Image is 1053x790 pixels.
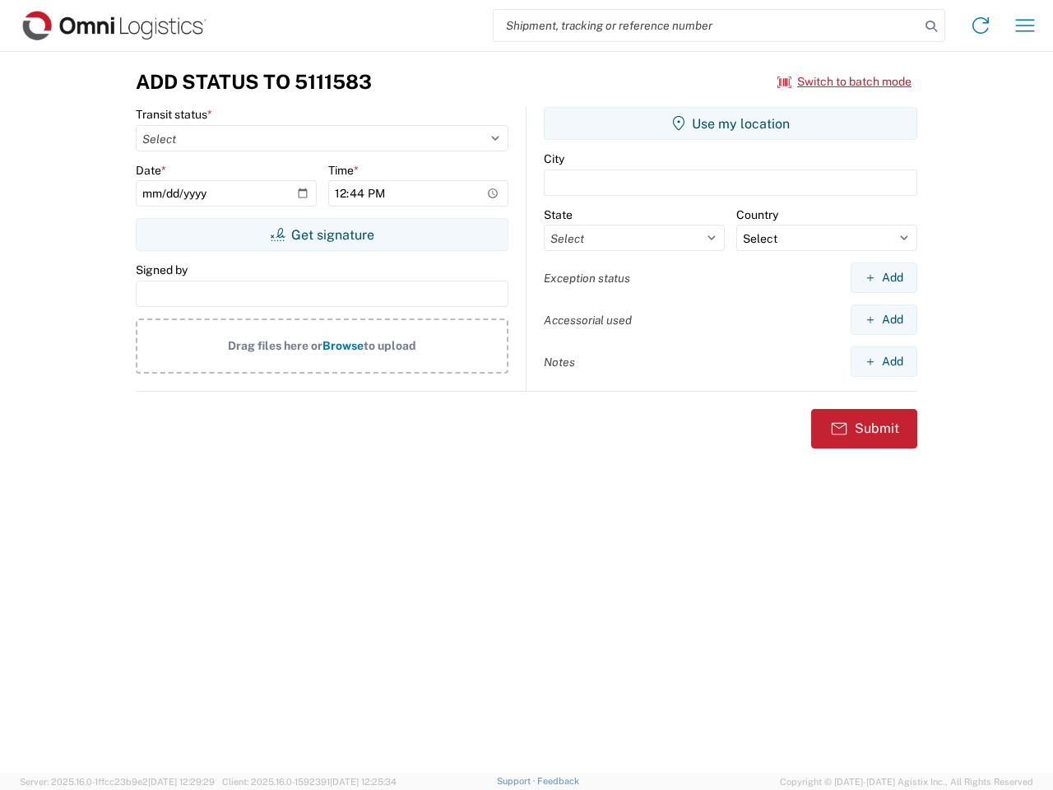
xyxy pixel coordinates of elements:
[497,776,538,786] a: Support
[20,777,215,787] span: Server: 2025.16.0-1ffcc23b9e2
[494,10,920,41] input: Shipment, tracking or reference number
[364,339,416,352] span: to upload
[811,409,917,448] button: Submit
[544,271,630,286] label: Exception status
[851,346,917,377] button: Add
[544,355,575,369] label: Notes
[136,163,166,178] label: Date
[136,218,508,251] button: Get signature
[328,163,359,178] label: Time
[330,777,397,787] span: [DATE] 12:25:34
[777,68,912,95] button: Switch to batch mode
[544,107,917,140] button: Use my location
[148,777,215,787] span: [DATE] 12:29:29
[736,207,778,222] label: Country
[222,777,397,787] span: Client: 2025.16.0-1592391
[780,774,1033,789] span: Copyright © [DATE]-[DATE] Agistix Inc., All Rights Reserved
[537,776,579,786] a: Feedback
[544,207,573,222] label: State
[136,107,212,122] label: Transit status
[228,339,322,352] span: Drag files here or
[544,313,632,328] label: Accessorial used
[851,304,917,335] button: Add
[136,263,188,277] label: Signed by
[322,339,364,352] span: Browse
[136,70,372,94] h3: Add Status to 5111583
[544,151,564,166] label: City
[851,263,917,293] button: Add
